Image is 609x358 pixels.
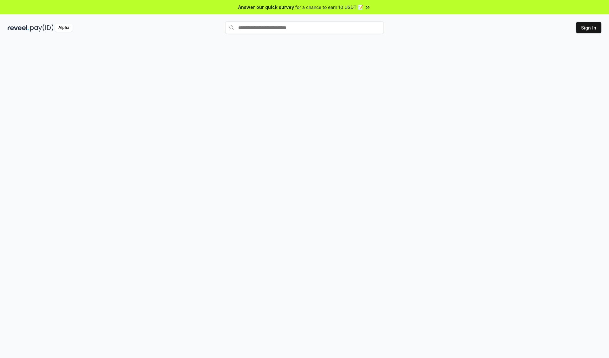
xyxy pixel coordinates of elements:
img: pay_id [30,24,54,32]
span: Answer our quick survey [238,4,294,10]
img: reveel_dark [8,24,29,32]
button: Sign In [576,22,601,33]
div: Alpha [55,24,73,32]
span: for a chance to earn 10 USDT 📝 [295,4,363,10]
